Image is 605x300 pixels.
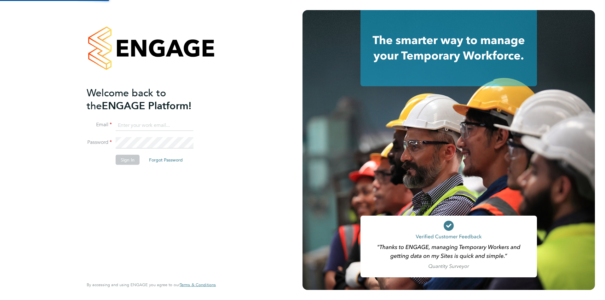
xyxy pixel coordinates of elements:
input: Enter your work email... [116,120,193,131]
span: By accessing and using ENGAGE you agree to our [87,282,216,287]
a: Terms & Conditions [180,282,216,287]
label: Password [87,139,112,146]
span: Terms & Conditions [180,282,216,287]
button: Sign In [116,155,140,165]
span: Welcome back to the [87,87,166,112]
h2: ENGAGE Platform! [87,86,210,112]
label: Email [87,122,112,128]
button: Forgot Password [144,155,188,165]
